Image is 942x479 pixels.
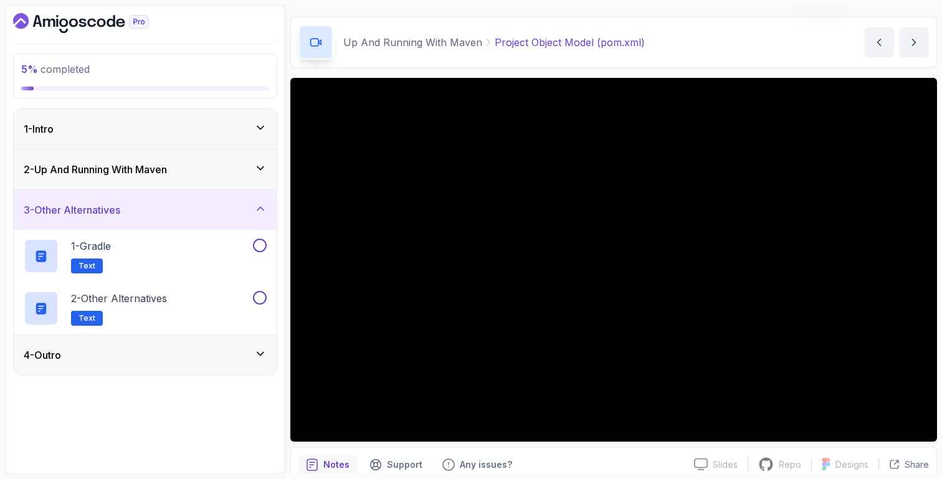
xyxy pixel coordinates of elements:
span: completed [21,63,90,75]
p: Repo [779,458,801,471]
button: 4-Outro [14,335,277,375]
p: Support [387,458,422,471]
button: Support button [362,455,430,475]
span: Text [78,261,95,271]
p: Slides [713,458,738,471]
span: Text [78,313,95,323]
button: next content [899,27,929,57]
button: notes button [298,455,357,475]
h3: 2 - Up And Running With Maven [24,162,167,177]
button: Share [878,458,929,471]
button: previous content [864,27,894,57]
span: 5 % [21,63,38,75]
a: Dashboard [13,13,178,33]
p: Project Object Model (pom.xml) [495,35,645,50]
button: 2-Other AlternativesText [24,291,267,326]
p: 1 - Gradle [71,239,111,254]
p: Up And Running With Maven [343,35,482,50]
p: Any issues? [460,458,512,471]
p: Designs [835,458,868,471]
button: Feedback button [435,455,520,475]
button: 2-Up And Running With Maven [14,149,277,189]
h3: 4 - Outro [24,348,61,363]
button: 1-GradleText [24,239,267,273]
p: 2 - Other Alternatives [71,291,167,306]
p: Share [905,458,929,471]
button: 3-Other Alternatives [14,190,277,230]
button: 1-Intro [14,109,277,149]
p: Notes [323,458,350,471]
h3: 1 - Intro [24,121,54,136]
iframe: 6 - Project Object Model (pom xml) [290,78,937,442]
h3: 3 - Other Alternatives [24,202,120,217]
